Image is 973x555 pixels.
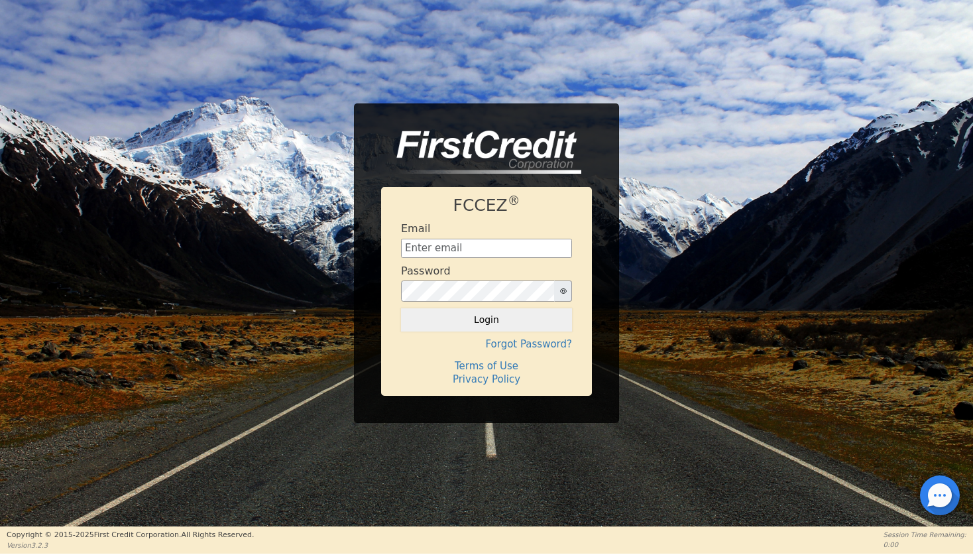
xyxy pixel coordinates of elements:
p: 0:00 [884,540,966,550]
h1: FCCEZ [401,196,572,216]
sup: ® [508,194,520,208]
h4: Password [401,265,451,277]
span: All Rights Reserved. [181,530,254,539]
h4: Terms of Use [401,360,572,372]
button: Login [401,308,572,331]
img: logo-CMu_cnol.png [381,131,581,174]
input: Enter email [401,239,572,259]
h4: Privacy Policy [401,373,572,385]
h4: Forgot Password? [401,338,572,350]
p: Version 3.2.3 [7,540,254,550]
input: password [401,280,555,302]
h4: Email [401,222,430,235]
p: Copyright © 2015- 2025 First Credit Corporation. [7,530,254,541]
p: Session Time Remaining: [884,530,966,540]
